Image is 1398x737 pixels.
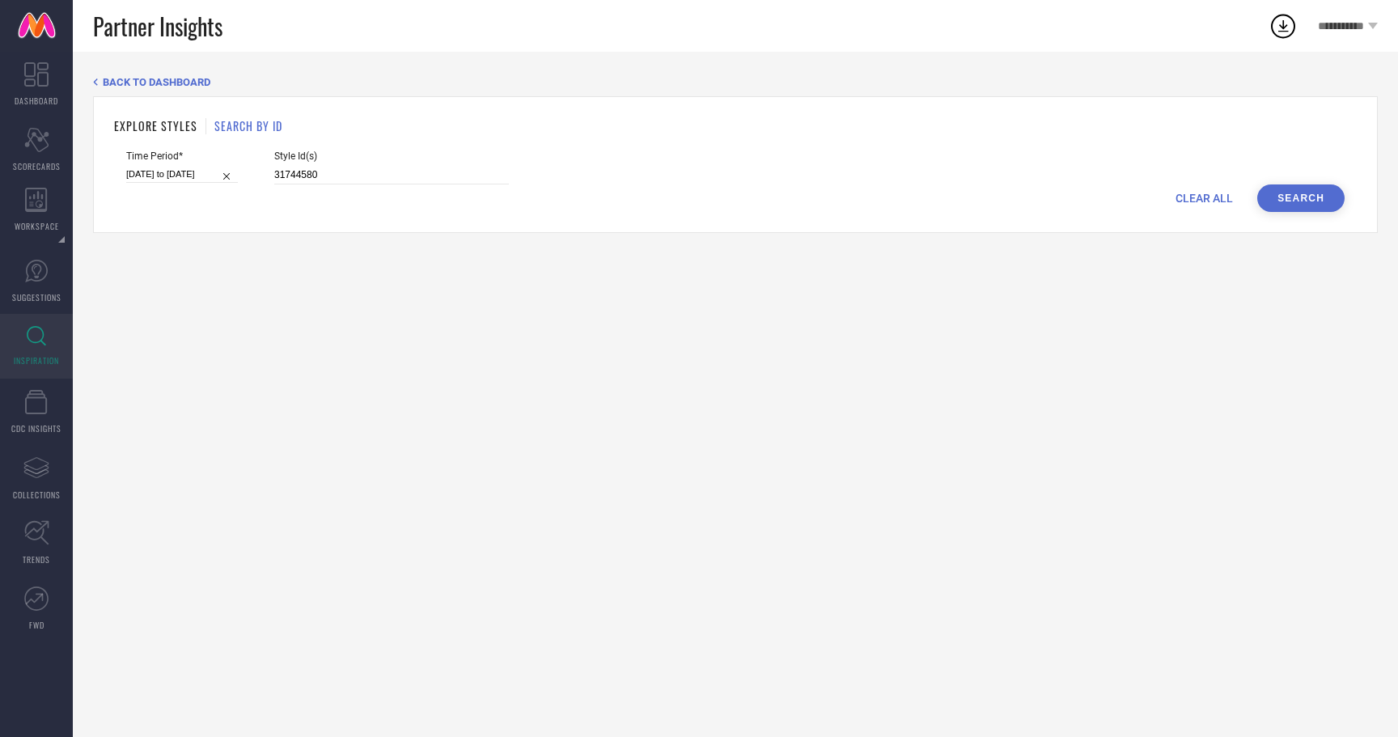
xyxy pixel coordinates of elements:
span: SCORECARDS [13,160,61,172]
span: TRENDS [23,553,50,565]
h1: EXPLORE STYLES [114,117,197,134]
span: CLEAR ALL [1176,192,1233,205]
span: Partner Insights [93,10,222,43]
div: Back TO Dashboard [93,76,1378,88]
span: WORKSPACE [15,220,59,232]
span: Time Period* [126,150,238,162]
input: Select time period [126,166,238,183]
span: COLLECTIONS [13,489,61,501]
button: Search [1257,184,1345,212]
span: DASHBOARD [15,95,58,107]
h1: SEARCH BY ID [214,117,282,134]
span: SUGGESTIONS [12,291,61,303]
input: Enter comma separated style ids e.g. 12345, 67890 [274,166,509,184]
span: FWD [29,619,44,631]
span: CDC INSIGHTS [11,422,61,434]
div: Open download list [1269,11,1298,40]
span: INSPIRATION [14,354,59,366]
span: BACK TO DASHBOARD [103,76,210,88]
span: Style Id(s) [274,150,509,162]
